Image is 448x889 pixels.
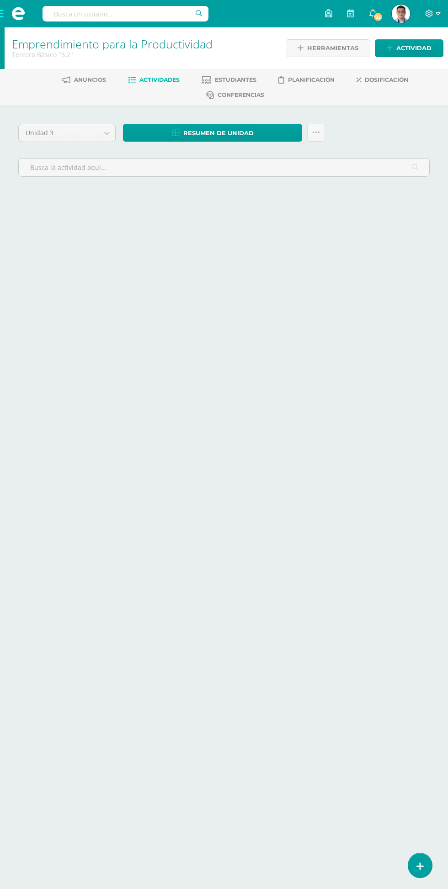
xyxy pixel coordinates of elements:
span: Resumen de unidad [183,125,254,142]
a: Actividad [375,39,443,57]
a: Herramientas [286,39,370,57]
img: af73b71652ad57d3cfb98d003decfcc7.png [392,5,410,23]
h1: Emprendimiento para la Productividad [12,37,274,50]
div: Tercero Básico '3.2' [12,50,274,59]
a: Actividades [128,73,180,87]
span: Planificación [288,76,335,83]
a: Planificación [278,73,335,87]
a: Emprendimiento para la Productividad [12,36,213,52]
input: Busca un usuario... [43,6,208,21]
a: Resumen de unidad [123,124,302,142]
span: Anuncios [74,76,106,83]
a: Anuncios [62,73,106,87]
a: Estudiantes [202,73,256,87]
span: Unidad 3 [26,124,91,142]
span: Dosificación [365,76,408,83]
span: Actividad [396,40,432,57]
span: Actividades [139,76,180,83]
span: Conferencias [218,91,264,98]
span: 92 [373,12,383,22]
a: Dosificación [357,73,408,87]
input: Busca la actividad aquí... [19,159,429,176]
a: Conferencias [206,88,264,102]
a: Unidad 3 [19,124,115,142]
span: Herramientas [307,40,358,57]
span: Estudiantes [215,76,256,83]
